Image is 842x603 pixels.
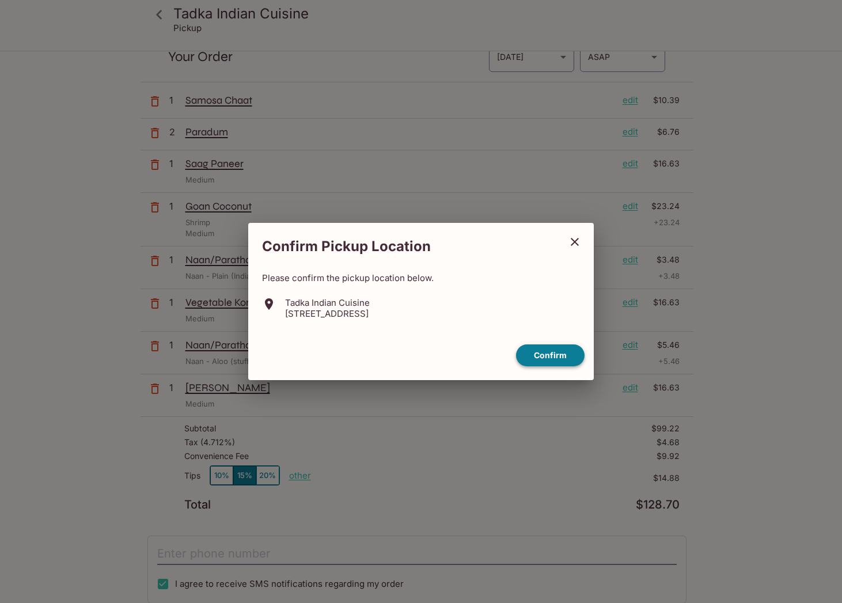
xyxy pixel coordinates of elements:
[262,272,580,283] p: Please confirm the pickup location below.
[285,297,370,308] p: Tadka Indian Cuisine
[560,227,589,256] button: close
[516,344,585,367] button: confirm
[248,232,560,261] h2: Confirm Pickup Location
[285,308,370,319] p: [STREET_ADDRESS]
